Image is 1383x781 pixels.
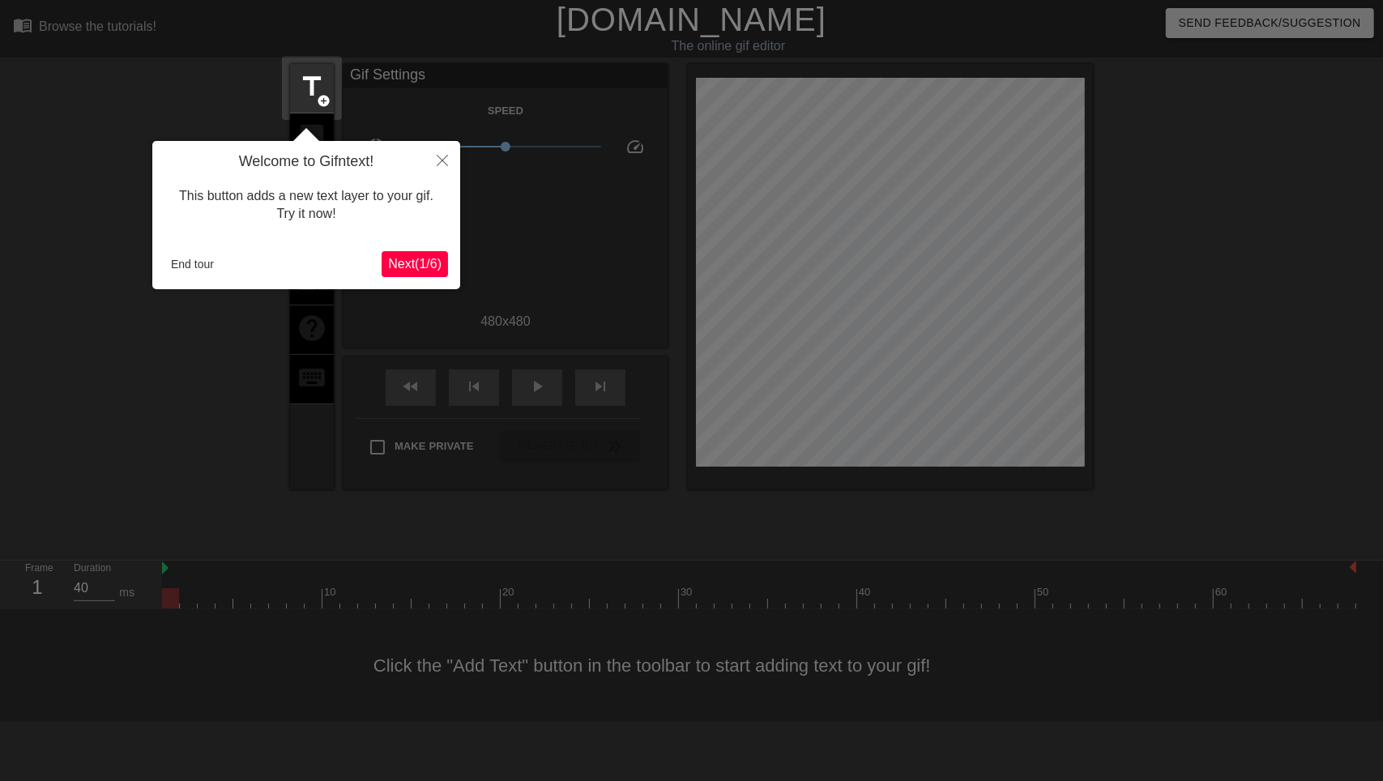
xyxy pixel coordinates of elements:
[388,257,442,271] span: Next ( 1 / 6 )
[164,153,448,171] h4: Welcome to Gifntext!
[425,141,460,178] button: Close
[382,251,448,277] button: Next
[164,171,448,240] div: This button adds a new text layer to your gif. Try it now!
[164,252,220,276] button: End tour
